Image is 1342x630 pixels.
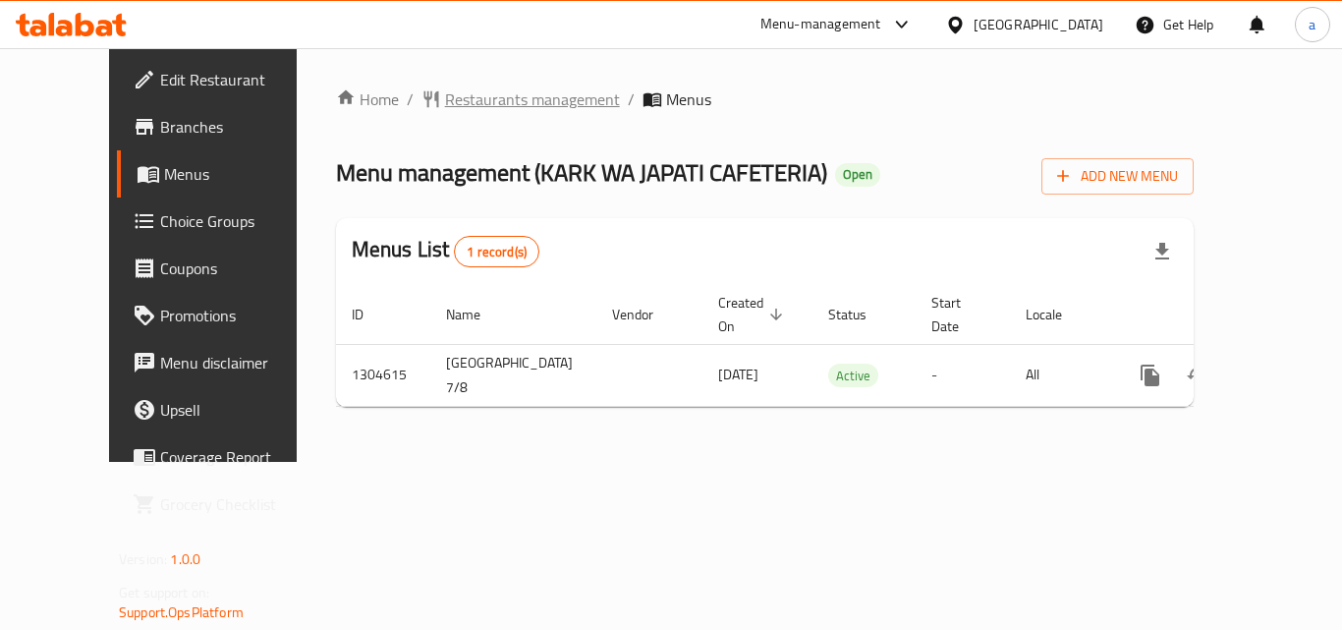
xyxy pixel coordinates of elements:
[160,351,317,374] span: Menu disclaimer
[974,14,1103,35] div: [GEOGRAPHIC_DATA]
[117,481,333,528] a: Grocery Checklist
[117,56,333,103] a: Edit Restaurant
[117,292,333,339] a: Promotions
[352,303,389,326] span: ID
[117,198,333,245] a: Choice Groups
[1139,228,1186,275] div: Export file
[160,68,317,91] span: Edit Restaurant
[421,87,620,111] a: Restaurants management
[1309,14,1315,35] span: a
[336,87,1194,111] nav: breadcrumb
[160,445,317,469] span: Coverage Report
[612,303,679,326] span: Vendor
[430,344,596,406] td: [GEOGRAPHIC_DATA] 7/8
[1174,352,1221,399] button: Change Status
[336,285,1331,407] table: enhanced table
[119,600,244,625] a: Support.OpsPlatform
[455,243,538,261] span: 1 record(s)
[160,115,317,139] span: Branches
[1026,303,1088,326] span: Locale
[446,303,506,326] span: Name
[160,209,317,233] span: Choice Groups
[1111,285,1331,345] th: Actions
[117,386,333,433] a: Upsell
[119,580,209,605] span: Get support on:
[117,245,333,292] a: Coupons
[164,162,317,186] span: Menus
[828,365,878,387] span: Active
[835,166,880,183] span: Open
[454,236,539,267] div: Total records count
[160,257,317,280] span: Coupons
[666,87,711,111] span: Menus
[336,344,430,406] td: 1304615
[931,291,986,338] span: Start Date
[160,304,317,327] span: Promotions
[160,398,317,422] span: Upsell
[718,291,789,338] span: Created On
[1057,164,1178,189] span: Add New Menu
[117,103,333,150] a: Branches
[336,150,827,195] span: Menu management ( KARK WA JAPATI CAFETERIA )
[628,87,635,111] li: /
[445,87,620,111] span: Restaurants management
[119,546,167,572] span: Version:
[835,163,880,187] div: Open
[336,87,399,111] a: Home
[718,362,758,387] span: [DATE]
[117,433,333,481] a: Coverage Report
[916,344,1010,406] td: -
[760,13,881,36] div: Menu-management
[407,87,414,111] li: /
[1041,158,1194,195] button: Add New Menu
[170,546,200,572] span: 1.0.0
[1127,352,1174,399] button: more
[117,150,333,198] a: Menus
[160,492,317,516] span: Grocery Checklist
[1010,344,1111,406] td: All
[117,339,333,386] a: Menu disclaimer
[352,235,539,267] h2: Menus List
[828,303,892,326] span: Status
